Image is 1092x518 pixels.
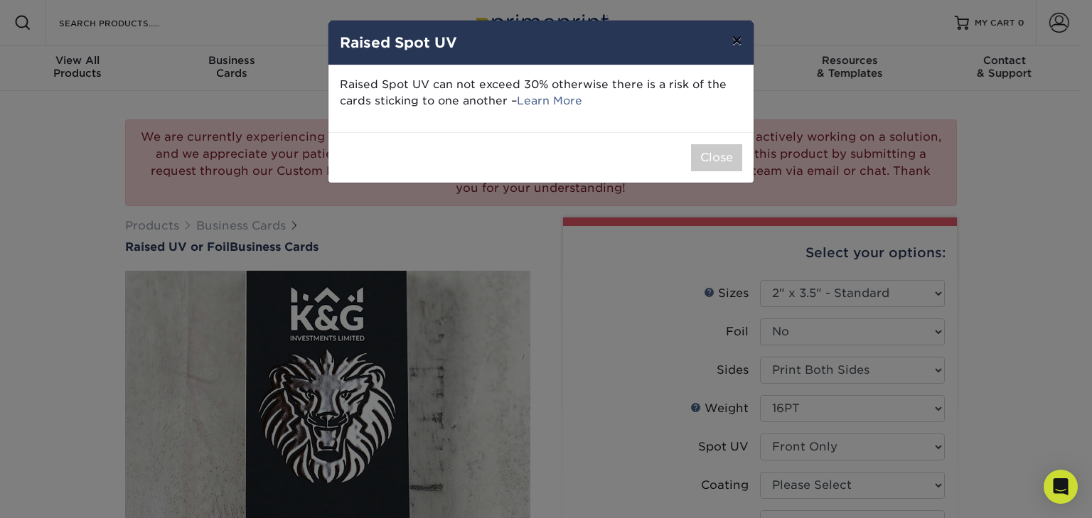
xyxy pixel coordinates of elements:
button: × [720,21,753,60]
a: Learn More [517,94,582,107]
p: Raised Spot UV can not exceed 30% otherwise there is a risk of the cards sticking to one another – [340,77,742,109]
h4: Raised Spot UV [340,32,742,53]
button: Close [691,144,742,171]
div: Open Intercom Messenger [1044,470,1078,504]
